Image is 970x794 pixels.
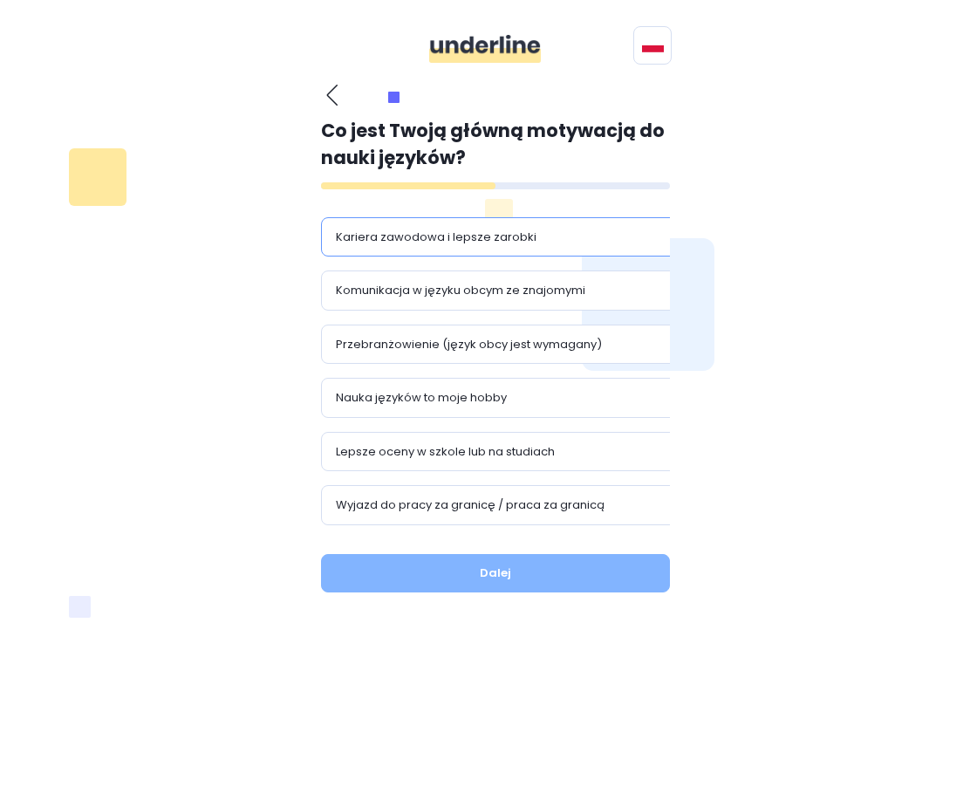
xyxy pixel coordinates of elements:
img: ddgMu+Zv+CXDCfumCWfsmuPlDdRfDDxAd9LAAAAAAElFTkSuQmCC [429,35,541,63]
p: Lepsze oceny w szkole lub na studiach [336,443,555,461]
p: Nauka języków to moje hobby [336,389,507,407]
p: Co jest Twoją główną motywacją do nauki języków? [321,117,670,172]
p: Komunikacja w języku obcym ze znajomymi [336,282,585,299]
button: Dalej [321,554,670,592]
img: svg+xml;base64,PHN2ZyB4bWxucz0iaHR0cDovL3d3dy53My5vcmcvMjAwMC9zdmciIGlkPSJGbGFnIG9mIFBvbGFuZCIgdm... [642,38,664,52]
p: Kariera zawodowa i lepsze zarobki [336,229,536,246]
p: Wyjazd do pracy za granicę / praca za granicą [336,496,605,514]
p: Przebranżowienie (język obcy jest wymagany) [336,336,602,353]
